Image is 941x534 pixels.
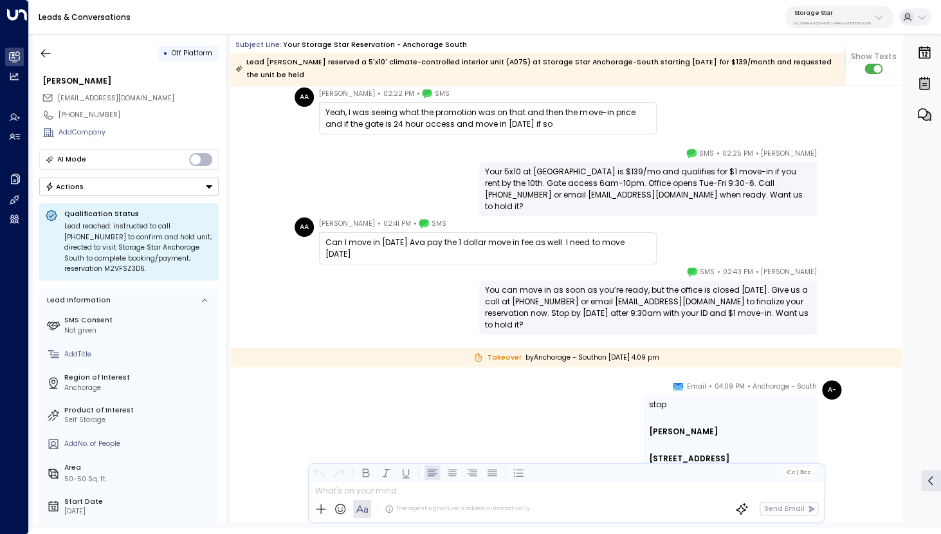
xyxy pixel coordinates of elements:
[378,87,381,100] span: •
[235,56,839,82] div: Lead [PERSON_NAME] reserved a 5'x10' climate-controlled interior unit (A075) at Storage Star Anch...
[45,182,84,191] div: Actions
[717,147,720,160] span: •
[416,87,419,100] span: •
[755,147,758,160] span: •
[64,415,215,425] div: Self Storage
[295,87,314,107] div: AA
[319,87,375,100] span: [PERSON_NAME]
[794,9,871,17] p: Storage Star
[787,469,811,475] span: Cc Bcc
[649,426,718,437] b: [PERSON_NAME]
[163,44,168,62] div: •
[64,221,213,275] div: Lead reached: instructed to call [PHONE_NUMBER] to confirm and hold unit; directed to visit Stora...
[64,349,215,360] div: AddTitle
[39,178,219,196] button: Actions
[851,51,897,62] span: Show Texts
[64,405,215,416] label: Product of Interest
[485,166,811,212] div: Your 5x10 at [GEOGRAPHIC_DATA] is $139/mo and qualifies for $1 move-in if you rent by the 10th. G...
[383,87,414,100] span: 02:22 PM
[747,380,750,393] span: •
[473,353,521,363] span: Takeover
[64,474,107,484] div: 50-50 Sq. ft.
[699,147,714,160] span: SMS
[722,266,753,279] span: 02:43 PM
[172,48,212,58] span: Off Platform
[822,147,841,167] img: 120_headshot.jpg
[319,217,375,230] span: [PERSON_NAME]
[822,380,841,400] div: A-
[649,399,811,410] div: stop
[753,380,817,393] span: Anchorage - South
[42,75,219,87] div: [PERSON_NAME]
[485,284,811,331] div: You can move in as soon as you’re ready, but the office is closed [DATE]. Give us a call at [PHON...
[383,217,411,230] span: 02:41 PM
[714,380,744,393] span: 04:09 PM
[64,383,215,393] div: Anchorage
[59,110,219,120] div: [PHONE_NUMBER]
[325,237,650,260] div: Can I move in [DATE] Ava pay the 1 dollar move in fee as well. I need to move [DATE]
[761,266,817,279] span: [PERSON_NAME]
[64,315,215,326] label: SMS Consent
[378,217,381,230] span: •
[717,266,720,279] span: •
[58,93,174,104] span: Alaskanyeti85@Gmail.com
[64,506,215,517] div: [DATE]
[235,40,282,50] span: Subject Line:
[59,127,219,138] div: AddCompany
[64,463,215,473] label: Area
[649,453,729,464] b: [STREET_ADDRESS]
[57,153,86,166] div: AI Mode
[785,6,893,28] button: Storage Starbc340fee-f559-48fc-84eb-70f3f6817ad8
[312,465,327,480] button: Undo
[283,40,467,50] div: Your Storage Star Reservation - Anchorage South
[761,147,817,160] span: [PERSON_NAME]
[64,373,215,383] label: Region of Interest
[64,439,215,449] div: AddNo. of People
[44,295,111,306] div: Lead Information
[722,147,753,160] span: 02:25 PM
[797,469,799,475] span: |
[432,217,446,230] span: SMS
[64,497,215,507] label: Start Date
[64,326,215,336] div: Not given
[332,465,347,480] button: Redo
[58,93,174,103] span: [EMAIL_ADDRESS][DOMAIN_NAME]
[794,21,871,26] p: bc340fee-f559-48fc-84eb-70f3f6817ad8
[783,468,815,477] button: Cc|Bcc
[39,178,219,196] div: Button group with a nested menu
[385,504,530,513] div: The agent signature is added automatically
[64,209,213,219] p: Qualification Status
[709,380,712,393] span: •
[230,347,902,367] div: by Anchorage - South on [DATE] 4:09 pm
[687,380,706,393] span: Email
[822,266,841,285] img: 120_headshot.jpg
[39,12,131,23] a: Leads & Conversations
[755,266,758,279] span: •
[325,107,650,130] div: Yeah, I was seeing what the promotion was on that and then the move-in price and if the gate is 2...
[295,217,314,237] div: AA
[700,266,715,279] span: SMS
[435,87,450,100] span: SMS
[413,217,416,230] span: •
